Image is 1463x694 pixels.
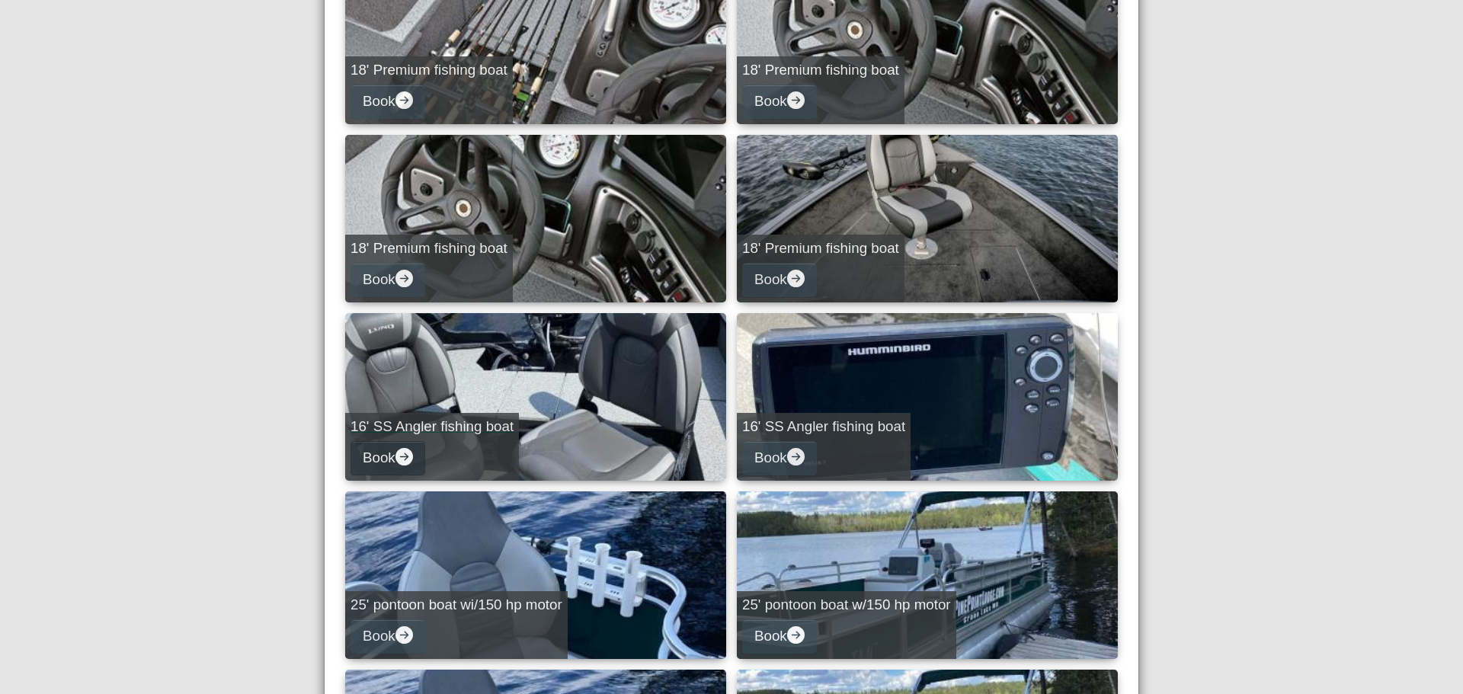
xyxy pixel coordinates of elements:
[395,448,413,465] svg: arrow right circle fill
[787,626,805,644] svg: arrow right circle fill
[395,91,413,109] svg: arrow right circle fill
[742,240,899,257] h5: 18' Premium fishing boat
[351,596,562,614] h5: 25' pontoon boat wi/150 hp motor
[742,596,951,614] h5: 25' pontoon boat w/150 hp motor
[351,619,425,654] button: Bookarrow right circle fill
[351,418,514,436] h5: 16' SS Angler fishing boat
[742,619,817,654] button: Bookarrow right circle fill
[351,240,507,257] h5: 18' Premium fishing boat
[787,91,805,109] svg: arrow right circle fill
[351,62,507,79] h5: 18' Premium fishing boat
[787,270,805,287] svg: arrow right circle fill
[742,62,899,79] h5: 18' Premium fishing boat
[395,270,413,287] svg: arrow right circle fill
[742,263,817,297] button: Bookarrow right circle fill
[351,441,425,475] button: Bookarrow right circle fill
[742,418,905,436] h5: 16' SS Angler fishing boat
[351,263,425,297] button: Bookarrow right circle fill
[787,448,805,465] svg: arrow right circle fill
[742,441,817,475] button: Bookarrow right circle fill
[742,85,817,119] button: Bookarrow right circle fill
[395,626,413,644] svg: arrow right circle fill
[351,85,425,119] button: Bookarrow right circle fill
